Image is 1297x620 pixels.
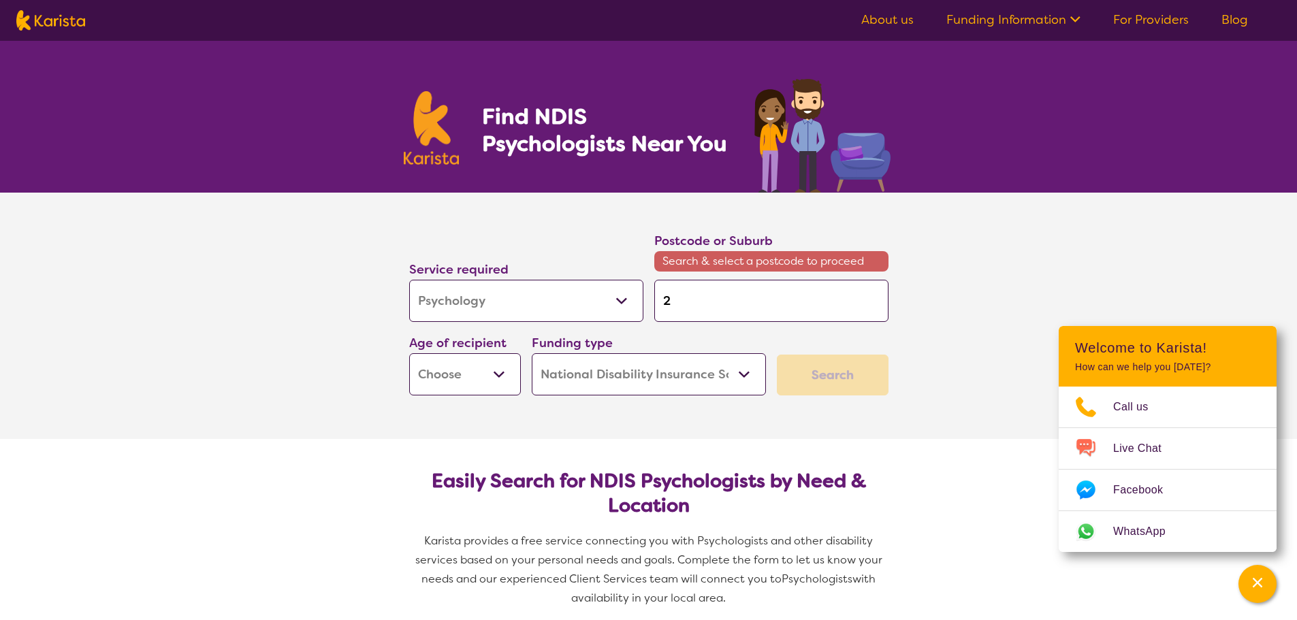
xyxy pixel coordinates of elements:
img: psychology [750,74,894,193]
a: Web link opens in a new tab. [1059,511,1277,552]
span: Search & select a postcode to proceed [654,251,888,272]
span: Live Chat [1113,438,1178,459]
h1: Find NDIS Psychologists Near You [482,103,734,157]
ul: Choose channel [1059,387,1277,552]
span: Karista provides a free service connecting you with Psychologists and other disability services b... [415,534,885,586]
button: Channel Menu [1238,565,1277,603]
span: WhatsApp [1113,521,1182,542]
h2: Easily Search for NDIS Psychologists by Need & Location [420,469,878,518]
a: Blog [1221,12,1248,28]
a: About us [861,12,914,28]
label: Age of recipient [409,335,507,351]
img: Karista logo [404,91,460,165]
p: How can we help you [DATE]? [1075,361,1260,373]
span: Call us [1113,397,1165,417]
a: Funding Information [946,12,1080,28]
label: Service required [409,261,509,278]
img: Karista logo [16,10,85,31]
h2: Welcome to Karista! [1075,340,1260,356]
span: Psychologists [782,572,852,586]
label: Funding type [532,335,613,351]
input: Type [654,280,888,322]
a: For Providers [1113,12,1189,28]
div: Channel Menu [1059,326,1277,552]
label: Postcode or Suburb [654,233,773,249]
span: Facebook [1113,480,1179,500]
